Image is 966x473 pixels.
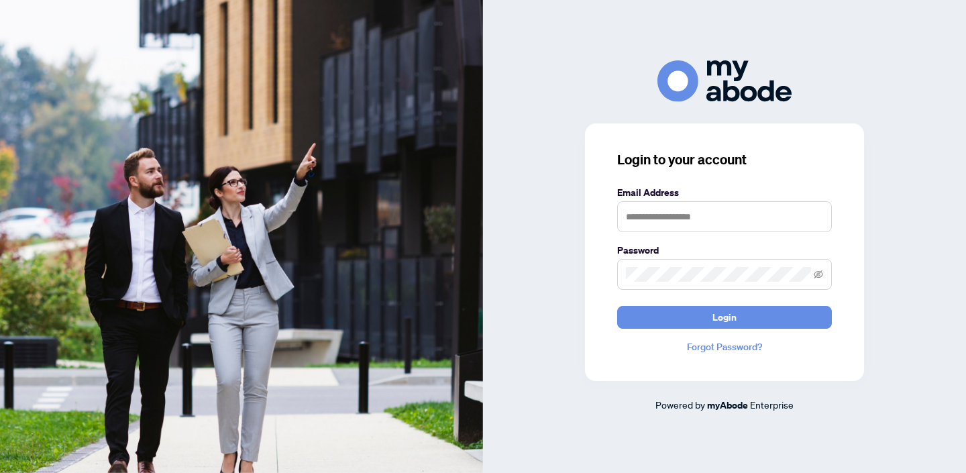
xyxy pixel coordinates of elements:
[617,150,832,169] h3: Login to your account
[617,306,832,329] button: Login
[657,60,792,101] img: ma-logo
[750,399,794,411] span: Enterprise
[814,270,823,279] span: eye-invisible
[707,398,748,413] a: myAbode
[712,307,737,328] span: Login
[617,243,832,258] label: Password
[655,399,705,411] span: Powered by
[617,339,832,354] a: Forgot Password?
[617,185,832,200] label: Email Address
